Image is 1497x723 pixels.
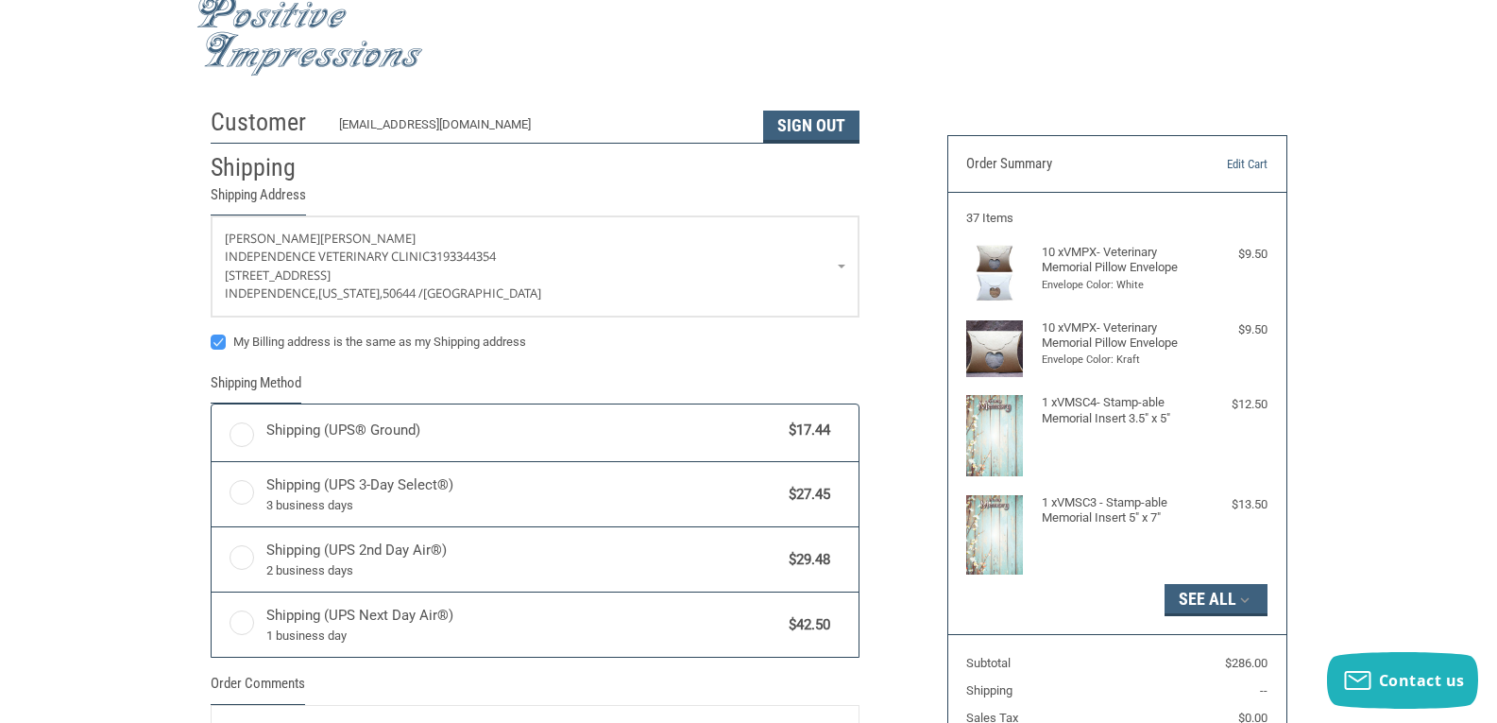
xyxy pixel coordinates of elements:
legend: Shipping Method [211,372,301,404]
a: Enter or select a different address [212,216,859,317]
span: [STREET_ADDRESS] [225,267,331,284]
h4: 1 x VMSC3 - Stamp-able Memorial Insert 5" x 7" [1042,495,1188,526]
span: -- [1260,683,1267,697]
span: [US_STATE], [318,284,383,301]
span: [PERSON_NAME] [225,230,320,247]
span: Independence Veterinary Clinic [225,248,430,265]
span: 2 business days [266,561,780,580]
span: [GEOGRAPHIC_DATA] [423,284,541,301]
h3: 37 Items [966,211,1267,226]
span: $42.50 [780,614,831,636]
span: Shipping [966,683,1012,697]
span: $27.45 [780,484,831,506]
li: Envelope Color: Kraft [1042,353,1188,369]
legend: Shipping Address [211,184,306,215]
span: Shipping (UPS Next Day Air®) [266,605,780,645]
span: 3193344354 [430,248,496,265]
h2: Shipping [211,152,321,183]
span: $286.00 [1225,656,1267,670]
span: Contact us [1379,670,1465,691]
button: See All [1165,584,1267,616]
button: Sign Out [763,111,859,143]
span: [PERSON_NAME] [320,230,416,247]
div: [EMAIL_ADDRESS][DOMAIN_NAME] [339,115,744,143]
h3: Order Summary [966,155,1171,174]
div: $13.50 [1192,495,1267,514]
span: Shipping (UPS 3-Day Select®) [266,474,780,514]
h4: 1 x VMSC4- Stamp-able Memorial Insert 3.5" x 5" [1042,395,1188,426]
span: $29.48 [780,549,831,571]
a: Edit Cart [1171,155,1267,174]
span: Shipping (UPS 2nd Day Air®) [266,540,780,579]
label: My Billing address is the same as my Shipping address [211,335,859,350]
span: 1 business day [266,627,780,646]
h4: 10 x VMPX- Veterinary Memorial Pillow Envelope [1042,320,1188,352]
span: Shipping (UPS® Ground) [266,420,780,441]
li: Envelope Color: White [1042,278,1188,294]
div: $12.50 [1192,395,1267,414]
h4: 10 x VMPX- Veterinary Memorial Pillow Envelope [1042,245,1188,276]
span: 50644 / [383,284,423,301]
legend: Order Comments [211,673,305,704]
span: Independence, [225,284,318,301]
span: Subtotal [966,656,1011,670]
div: $9.50 [1192,320,1267,339]
div: $9.50 [1192,245,1267,264]
h2: Customer [211,107,321,138]
span: $17.44 [780,420,831,441]
span: 3 business days [266,496,780,515]
button: Contact us [1327,652,1478,709]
